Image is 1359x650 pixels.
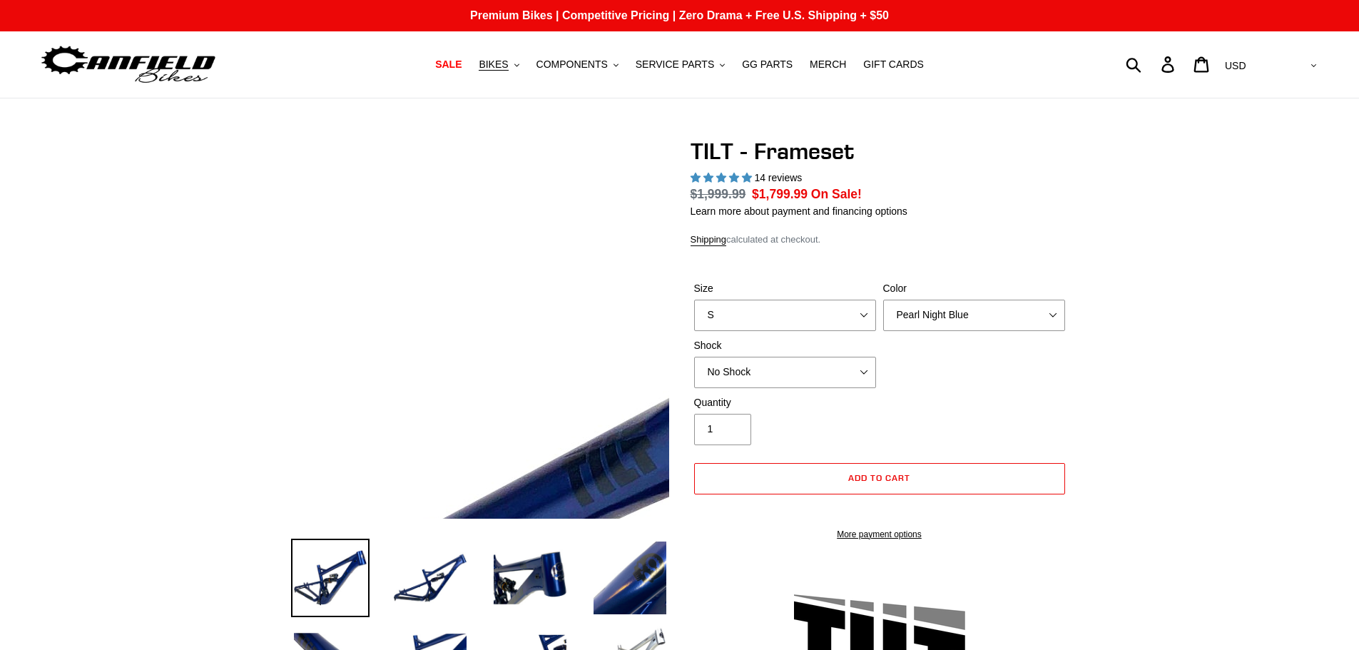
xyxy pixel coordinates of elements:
[39,42,218,87] img: Canfield Bikes
[752,187,808,201] span: $1,799.99
[811,185,862,203] span: On Sale!
[691,233,1069,247] div: calculated at checkout.
[628,55,732,74] button: SERVICE PARTS
[591,539,669,617] img: Load image into Gallery viewer, TILT - Frameset
[810,59,846,71] span: MERCH
[691,205,907,217] a: Learn more about payment and financing options
[636,59,714,71] span: SERVICE PARTS
[1134,49,1170,80] input: Search
[291,539,370,617] img: Load image into Gallery viewer, TILT - Frameset
[691,172,755,183] span: 5.00 stars
[694,395,876,410] label: Quantity
[742,59,793,71] span: GG PARTS
[536,59,608,71] span: COMPONENTS
[428,55,469,74] a: SALE
[435,59,462,71] span: SALE
[856,55,931,74] a: GIFT CARDS
[694,281,876,296] label: Size
[479,59,508,71] span: BIKES
[754,172,802,183] span: 14 reviews
[848,472,910,483] span: Add to cart
[694,463,1065,494] button: Add to cart
[472,55,526,74] button: BIKES
[691,234,727,246] a: Shipping
[491,539,569,617] img: Load image into Gallery viewer, TILT - Frameset
[694,338,876,353] label: Shock
[863,59,924,71] span: GIFT CARDS
[694,528,1065,541] a: More payment options
[391,539,469,617] img: Load image into Gallery viewer, TILT - Frameset
[735,55,800,74] a: GG PARTS
[691,138,1069,165] h1: TILT - Frameset
[883,281,1065,296] label: Color
[691,187,746,201] s: $1,999.99
[529,55,626,74] button: COMPONENTS
[803,55,853,74] a: MERCH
